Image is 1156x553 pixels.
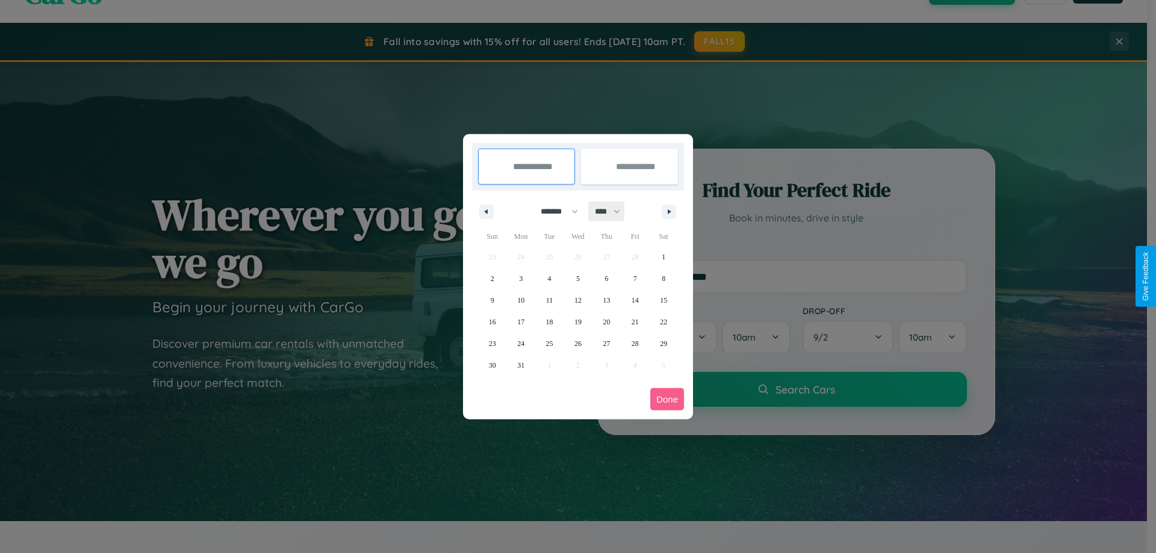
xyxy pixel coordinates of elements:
span: 16 [489,311,496,333]
button: 12 [564,289,592,311]
span: 1 [662,246,665,268]
span: Mon [506,227,535,246]
span: 15 [660,289,667,311]
button: 10 [506,289,535,311]
span: 2 [491,268,494,289]
button: 29 [650,333,678,354]
span: Wed [564,227,592,246]
span: 28 [632,333,639,354]
button: 21 [621,311,649,333]
button: 14 [621,289,649,311]
button: 25 [535,333,564,354]
button: 23 [478,333,506,354]
span: Fri [621,227,649,246]
button: 7 [621,268,649,289]
button: 3 [506,268,535,289]
span: 14 [632,289,639,311]
button: 18 [535,311,564,333]
button: 30 [478,354,506,376]
span: 21 [632,311,639,333]
span: Thu [592,227,621,246]
button: 6 [592,268,621,289]
span: 29 [660,333,667,354]
span: 5 [576,268,580,289]
span: 20 [603,311,610,333]
span: 4 [548,268,552,289]
button: 8 [650,268,678,289]
span: 30 [489,354,496,376]
span: 19 [574,311,582,333]
span: 23 [489,333,496,354]
button: 22 [650,311,678,333]
button: 11 [535,289,564,311]
span: 8 [662,268,665,289]
button: 19 [564,311,592,333]
span: Sat [650,227,678,246]
button: 27 [592,333,621,354]
span: Tue [535,227,564,246]
button: 4 [535,268,564,289]
button: 16 [478,311,506,333]
span: 9 [491,289,494,311]
button: 17 [506,311,535,333]
span: 17 [517,311,524,333]
span: 24 [517,333,524,354]
span: Sun [478,227,506,246]
button: 9 [478,289,506,311]
div: Give Feedback [1142,252,1150,301]
span: 7 [633,268,637,289]
span: 22 [660,311,667,333]
button: 31 [506,354,535,376]
button: 13 [592,289,621,311]
span: 13 [603,289,610,311]
button: 1 [650,246,678,268]
span: 12 [574,289,582,311]
button: Done [650,388,684,410]
button: 20 [592,311,621,333]
button: 2 [478,268,506,289]
button: 15 [650,289,678,311]
span: 18 [546,311,553,333]
button: 26 [564,333,592,354]
button: 28 [621,333,649,354]
button: 5 [564,268,592,289]
span: 11 [546,289,553,311]
span: 25 [546,333,553,354]
span: 10 [517,289,524,311]
span: 3 [519,268,523,289]
span: 31 [517,354,524,376]
span: 27 [603,333,610,354]
button: 24 [506,333,535,354]
span: 26 [574,333,582,354]
span: 6 [604,268,608,289]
